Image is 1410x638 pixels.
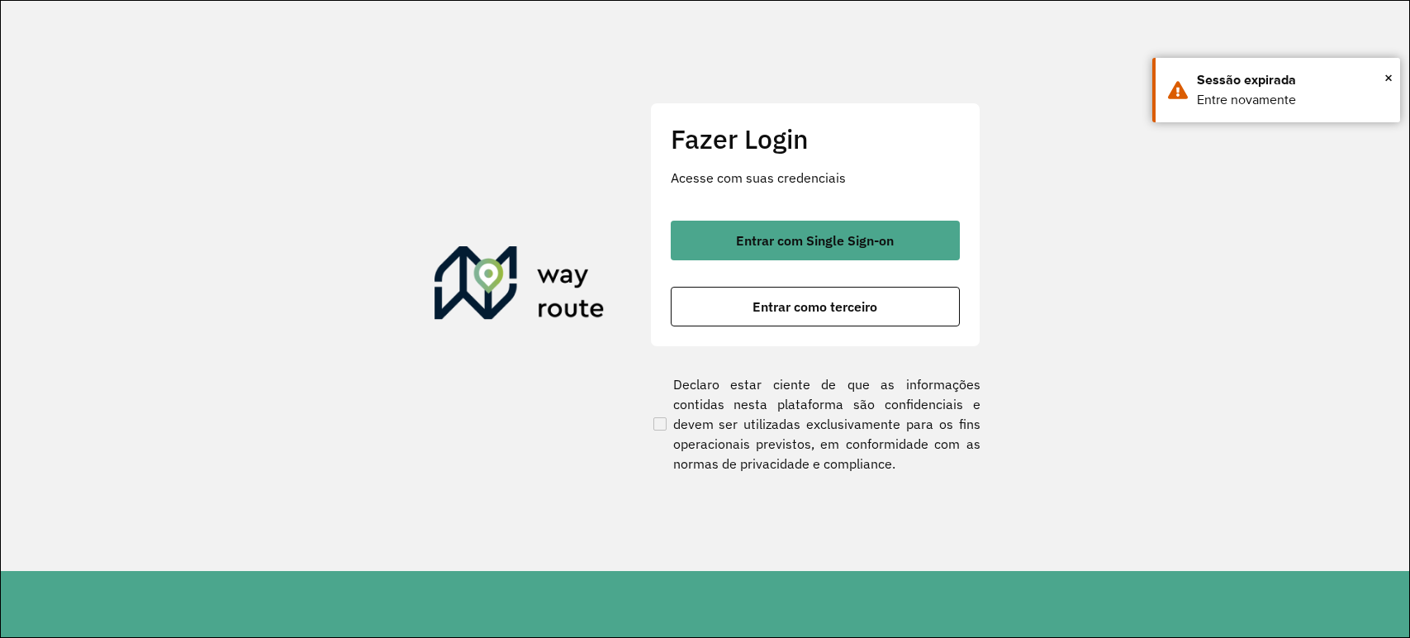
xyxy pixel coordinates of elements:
div: Sessão expirada [1197,70,1388,90]
div: Entre novamente [1197,90,1388,110]
p: Acesse com suas credenciais [671,168,960,188]
button: button [671,221,960,260]
span: × [1384,65,1393,90]
h2: Fazer Login [671,123,960,155]
span: Entrar como terceiro [752,300,877,313]
span: Entrar com Single Sign-on [736,234,894,247]
button: button [671,287,960,326]
button: Close [1384,65,1393,90]
img: Roteirizador AmbevTech [434,246,605,326]
label: Declaro estar ciente de que as informações contidas nesta plataforma são confidenciais e devem se... [650,374,980,474]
